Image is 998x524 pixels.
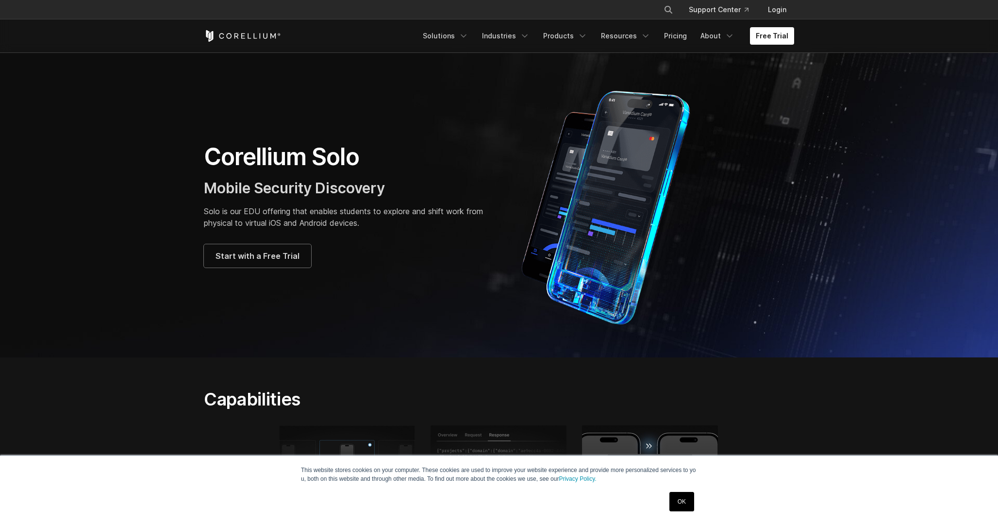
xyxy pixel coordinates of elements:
[417,27,474,45] a: Solutions
[595,27,656,45] a: Resources
[476,27,535,45] a: Industries
[204,142,489,171] h1: Corellium Solo
[204,179,385,197] span: Mobile Security Discovery
[279,425,415,510] img: iPhone 17 Plus; 6 cores
[301,466,697,483] p: This website stores cookies on your computer. These cookies are used to improve your website expe...
[695,27,740,45] a: About
[660,1,677,18] button: Search
[509,84,717,326] img: Corellium Solo for mobile app security solutions
[658,27,693,45] a: Pricing
[681,1,756,18] a: Support Center
[216,250,299,262] span: Start with a Free Trial
[750,27,794,45] a: Free Trial
[204,205,489,229] p: Solo is our EDU offering that enables students to explore and shift work from physical to virtual...
[537,27,593,45] a: Products
[559,475,596,482] a: Privacy Policy.
[417,27,794,45] div: Navigation Menu
[652,1,794,18] div: Navigation Menu
[204,30,281,42] a: Corellium Home
[582,425,718,510] img: Process of taking snapshot and creating a backup of the iPhone virtual device.
[204,244,311,268] a: Start with a Free Trial
[431,425,566,510] img: Powerful Tools enabling unmatched device access, visibility, and control
[204,389,591,410] h2: Capabilities
[669,492,694,511] a: OK
[760,1,794,18] a: Login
